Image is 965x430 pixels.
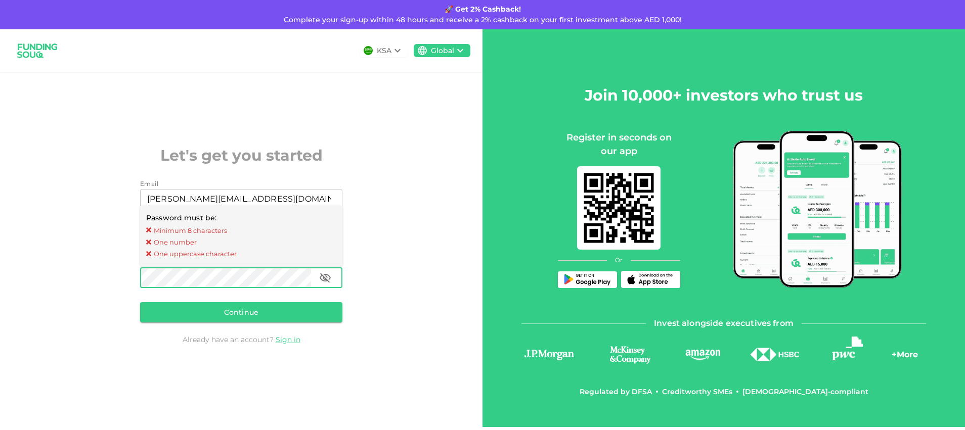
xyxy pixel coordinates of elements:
h2: Let's get you started [140,144,342,167]
div: [DEMOGRAPHIC_DATA]-compliant [742,387,868,397]
div: Creditworthy SMEs [662,387,732,397]
img: Play Store [562,274,612,285]
span: Or [615,256,623,265]
strong: 🚀 Get 2% Cashback! [445,5,521,14]
span: Minimum 8 characters [154,225,336,235]
span: Email [140,180,158,187]
img: flag-sa.b9a346574cdc8950dd34b50780441f57.svg [364,46,373,55]
img: mobile-app [733,131,902,288]
input: email [140,189,331,209]
img: logo [521,348,577,362]
a: Sign in [276,335,300,344]
span: Invest alongside executives from [654,316,794,330]
div: + More [892,349,918,366]
span: One number [154,236,336,247]
div: Register in seconds on our app [558,131,680,158]
span: One uppercase character [154,248,336,259]
span: Password [140,259,172,266]
img: logo [684,348,722,361]
span: Complete your sign-up within 48 hours and receive a 2% cashback on your first investment above AE... [284,15,682,24]
img: logo [12,37,63,64]
span: Password must be: [146,213,216,222]
img: logo [832,337,863,360]
input: password [140,268,311,288]
h2: Join 10,000+ investors who trust us [585,84,863,107]
img: mobile-app [577,166,661,250]
img: App Store [625,273,676,285]
div: Global [431,45,454,56]
img: logo [600,345,660,364]
button: Continue [140,302,342,322]
div: KSA [377,45,391,56]
img: logo [750,348,800,361]
div: Already have an account? [140,335,342,345]
div: Regulated by DFSA [580,387,652,397]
